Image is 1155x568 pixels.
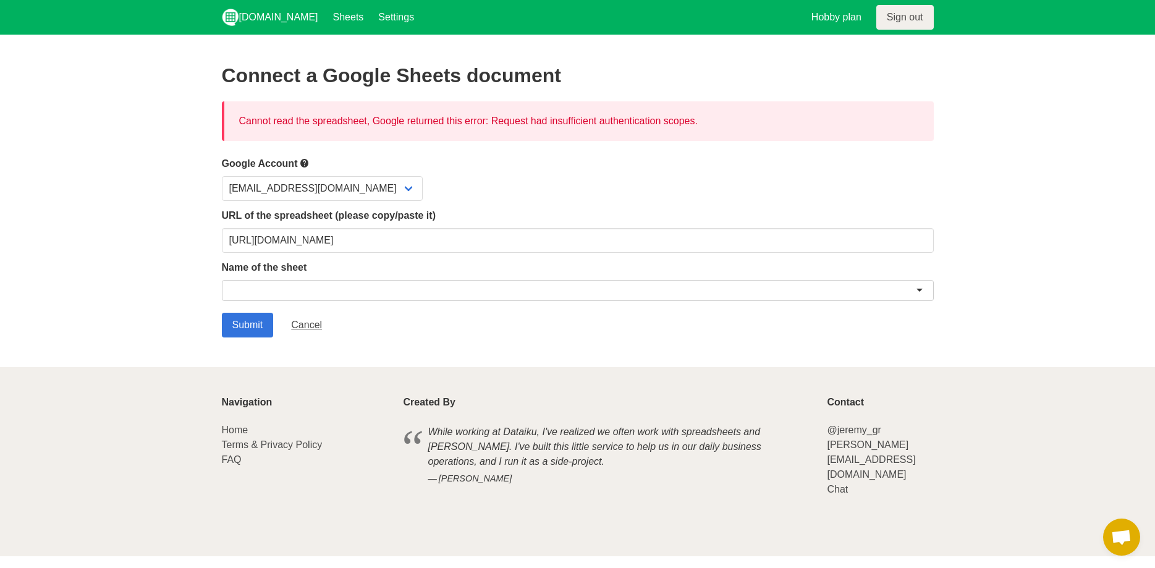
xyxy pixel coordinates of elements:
[222,260,934,275] label: Name of the sheet
[222,101,934,141] div: Cannot read the spreadsheet, Google returned this error: Request had insufficient authentication ...
[1103,519,1140,556] div: Open chat
[827,397,933,408] p: Contact
[222,454,242,465] a: FAQ
[222,228,934,253] input: Should start with https://docs.google.com/spreadsheets/d/
[222,439,323,450] a: Terms & Privacy Policy
[827,439,915,480] a: [PERSON_NAME][EMAIL_ADDRESS][DOMAIN_NAME]
[428,472,788,486] cite: [PERSON_NAME]
[281,313,332,337] a: Cancel
[222,313,274,337] input: Submit
[222,64,934,87] h2: Connect a Google Sheets document
[827,425,881,435] a: @jeremy_gr
[827,484,848,494] a: Chat
[404,423,813,488] blockquote: While working at Dataiku, I've realized we often work with spreadsheets and [PERSON_NAME]. I've b...
[404,397,813,408] p: Created By
[222,208,934,223] label: URL of the spreadsheet (please copy/paste it)
[222,397,389,408] p: Navigation
[222,9,239,26] img: logo_v2_white.png
[222,425,248,435] a: Home
[222,156,934,171] label: Google Account
[876,5,934,30] a: Sign out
